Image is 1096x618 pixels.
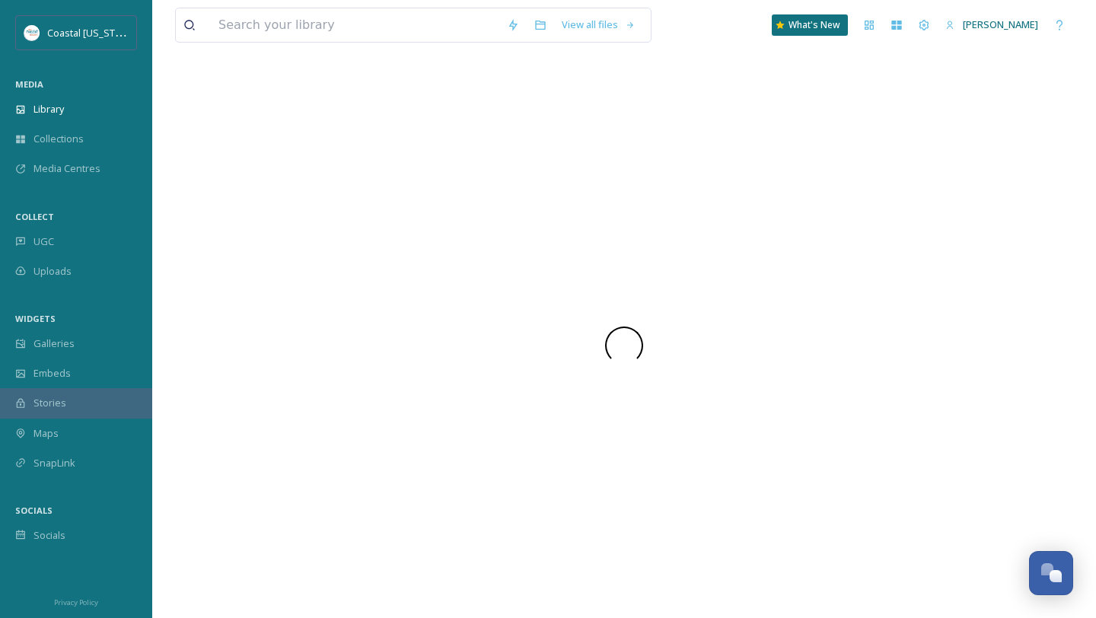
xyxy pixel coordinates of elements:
[15,78,43,90] span: MEDIA
[33,396,66,410] span: Stories
[33,528,65,543] span: Socials
[54,592,98,610] a: Privacy Policy
[47,25,135,40] span: Coastal [US_STATE]
[33,426,59,441] span: Maps
[33,102,64,116] span: Library
[938,10,1046,40] a: [PERSON_NAME]
[15,211,54,222] span: COLLECT
[33,336,75,351] span: Galleries
[772,14,848,36] a: What's New
[33,264,72,279] span: Uploads
[211,8,499,42] input: Search your library
[554,10,643,40] a: View all files
[1029,551,1073,595] button: Open Chat
[33,132,84,146] span: Collections
[54,597,98,607] span: Privacy Policy
[15,313,56,324] span: WIDGETS
[33,161,100,176] span: Media Centres
[963,18,1038,31] span: [PERSON_NAME]
[33,366,71,381] span: Embeds
[33,234,54,249] span: UGC
[33,456,75,470] span: SnapLink
[24,25,40,40] img: download%20%281%29.jpeg
[15,505,53,516] span: SOCIALS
